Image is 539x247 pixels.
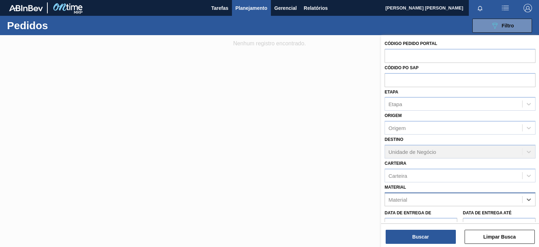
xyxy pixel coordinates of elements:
div: Origem [388,125,406,131]
input: dd/mm/yyyy [463,218,535,232]
div: Etapa [388,101,402,107]
span: Planejamento [235,4,267,12]
span: Relatórios [304,4,328,12]
img: TNhmsLtSVTkK8tSr43FrP2fwEKptu5GPRR3wAAAABJRU5ErkJggg== [9,5,43,11]
div: Carteira [388,173,407,178]
img: Logout [524,4,532,12]
button: Notificações [469,3,491,13]
img: userActions [501,4,510,12]
label: Códido PO SAP [385,65,419,70]
span: Tarefas [211,4,228,12]
span: Filtro [502,23,514,28]
label: Data de Entrega até [463,210,512,215]
label: Origem [385,113,402,118]
div: Material [388,196,407,202]
label: Carteira [385,161,406,166]
label: Etapa [385,90,398,95]
input: dd/mm/yyyy [385,218,457,232]
label: Código Pedido Portal [385,41,437,46]
span: Gerencial [274,4,297,12]
label: Destino [385,137,403,142]
button: Filtro [472,19,532,33]
h1: Pedidos [7,21,108,30]
label: Material [385,185,406,190]
label: Data de Entrega de [385,210,431,215]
